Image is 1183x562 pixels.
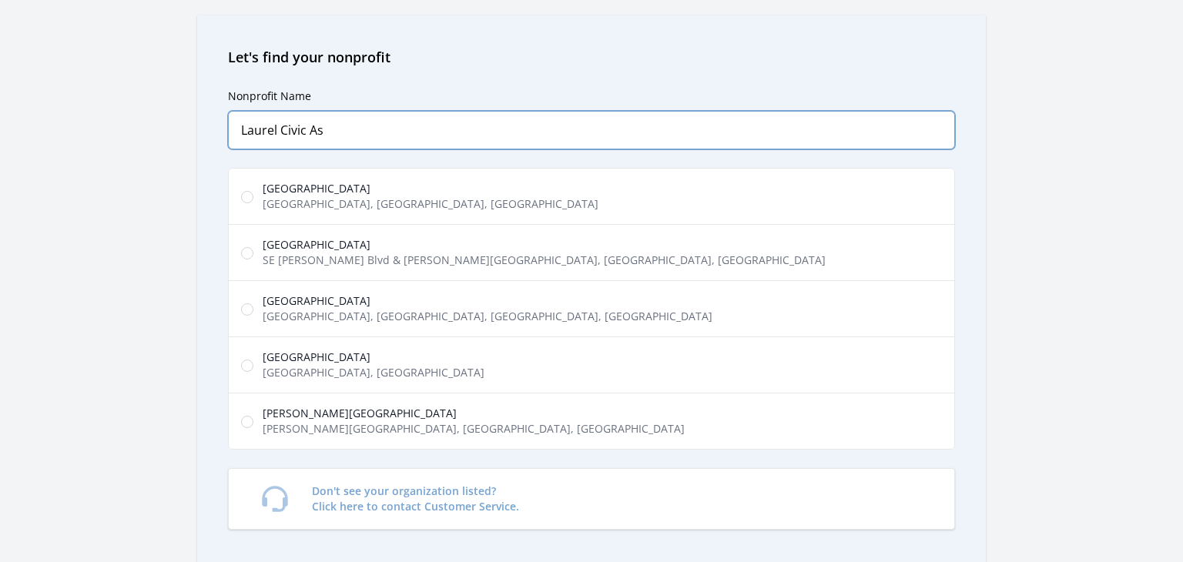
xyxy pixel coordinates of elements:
[263,237,826,253] span: [GEOGRAPHIC_DATA]
[241,416,253,428] input: [PERSON_NAME][GEOGRAPHIC_DATA] [PERSON_NAME][GEOGRAPHIC_DATA], [GEOGRAPHIC_DATA], [GEOGRAPHIC_DATA]
[263,196,598,212] span: [GEOGRAPHIC_DATA], [GEOGRAPHIC_DATA], [GEOGRAPHIC_DATA]
[263,309,712,324] span: [GEOGRAPHIC_DATA], [GEOGRAPHIC_DATA], [GEOGRAPHIC_DATA], [GEOGRAPHIC_DATA]
[228,89,311,103] label: Nonprofit Name
[241,360,253,372] input: [GEOGRAPHIC_DATA] [GEOGRAPHIC_DATA], [GEOGRAPHIC_DATA]
[263,406,685,421] span: [PERSON_NAME][GEOGRAPHIC_DATA]
[241,303,253,316] input: [GEOGRAPHIC_DATA] [GEOGRAPHIC_DATA], [GEOGRAPHIC_DATA], [GEOGRAPHIC_DATA], [GEOGRAPHIC_DATA]
[263,253,826,268] span: SE [PERSON_NAME] Blvd & [PERSON_NAME][GEOGRAPHIC_DATA], [GEOGRAPHIC_DATA], [GEOGRAPHIC_DATA]
[241,191,253,203] input: [GEOGRAPHIC_DATA] [GEOGRAPHIC_DATA], [GEOGRAPHIC_DATA], [GEOGRAPHIC_DATA]
[263,365,484,380] span: [GEOGRAPHIC_DATA], [GEOGRAPHIC_DATA]
[241,247,253,259] input: [GEOGRAPHIC_DATA] SE [PERSON_NAME] Blvd & [PERSON_NAME][GEOGRAPHIC_DATA], [GEOGRAPHIC_DATA], [GEO...
[228,46,955,68] h2: Let's find your nonprofit
[263,293,712,309] span: [GEOGRAPHIC_DATA]
[263,181,598,196] span: [GEOGRAPHIC_DATA]
[312,483,519,514] p: Don't see your organization listed? Click here to contact Customer Service.
[263,350,484,365] span: [GEOGRAPHIC_DATA]
[228,468,955,530] a: Don't see your organization listed?Click here to contact Customer Service.
[263,421,685,437] span: [PERSON_NAME][GEOGRAPHIC_DATA], [GEOGRAPHIC_DATA], [GEOGRAPHIC_DATA]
